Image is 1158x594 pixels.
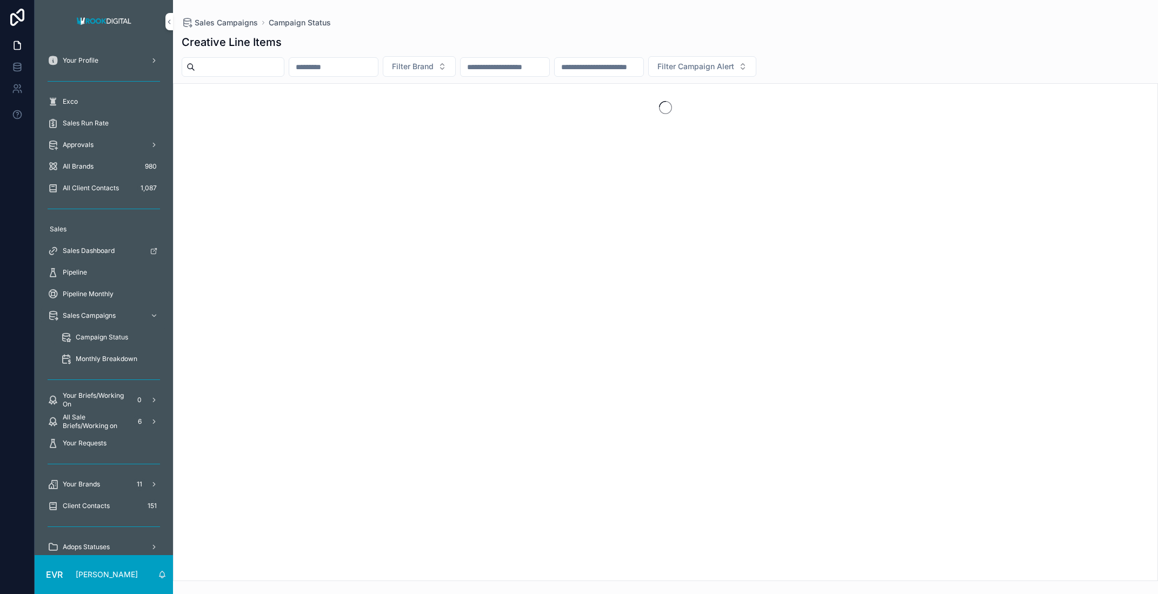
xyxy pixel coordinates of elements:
span: All Brands [63,162,94,171]
a: Pipeline [41,263,167,282]
span: Sales Run Rate [63,119,109,128]
span: Sales Campaigns [195,17,258,28]
a: Your Requests [41,433,167,453]
span: Your Profile [63,56,98,65]
span: Sales Campaigns [63,311,116,320]
span: EVR [46,568,63,581]
button: Select Button [383,56,456,77]
div: 151 [144,499,160,512]
div: 0 [133,393,146,406]
a: Your Profile [41,51,167,70]
span: All Sale Briefs/Working on [63,413,129,430]
span: Exco [63,97,78,106]
a: All Sale Briefs/Working on6 [41,412,167,431]
img: App logo [74,13,135,30]
span: Sales Dashboard [63,246,115,255]
a: Campaign Status [269,17,331,28]
a: Sales Dashboard [41,241,167,261]
span: Filter Campaign Alert [657,61,734,72]
span: Adops Statuses [63,543,110,551]
div: 11 [133,478,146,491]
span: Monthly Breakdown [76,355,137,363]
a: Approvals [41,135,167,155]
a: Sales [41,219,167,239]
a: Monthly Breakdown [54,349,167,369]
span: Pipeline Monthly [63,290,114,298]
span: Filter Brand [392,61,434,72]
span: All Client Contacts [63,184,119,192]
span: Approvals [63,141,94,149]
a: Exco [41,92,167,111]
a: Pipeline Monthly [41,284,167,304]
a: Sales Campaigns [41,306,167,325]
button: Select Button [648,56,756,77]
div: 6 [133,415,146,428]
a: Sales Campaigns [182,17,258,28]
span: Your Briefs/Working On [63,391,129,409]
span: Campaign Status [76,333,128,342]
div: 1,087 [137,182,160,195]
h1: Creative Line Items [182,35,282,50]
a: Your Brands11 [41,475,167,494]
p: [PERSON_NAME] [76,569,138,580]
span: Client Contacts [63,502,110,510]
span: Your Requests [63,439,107,448]
a: All Client Contacts1,087 [41,178,167,198]
span: Sales [50,225,66,233]
a: Your Briefs/Working On0 [41,390,167,410]
div: scrollable content [35,43,173,555]
span: Your Brands [63,480,100,489]
a: Sales Run Rate [41,114,167,133]
a: Client Contacts151 [41,496,167,516]
a: All Brands980 [41,157,167,176]
a: Adops Statuses [41,537,167,557]
a: Campaign Status [54,328,167,347]
span: Pipeline [63,268,87,277]
div: 980 [142,160,160,173]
